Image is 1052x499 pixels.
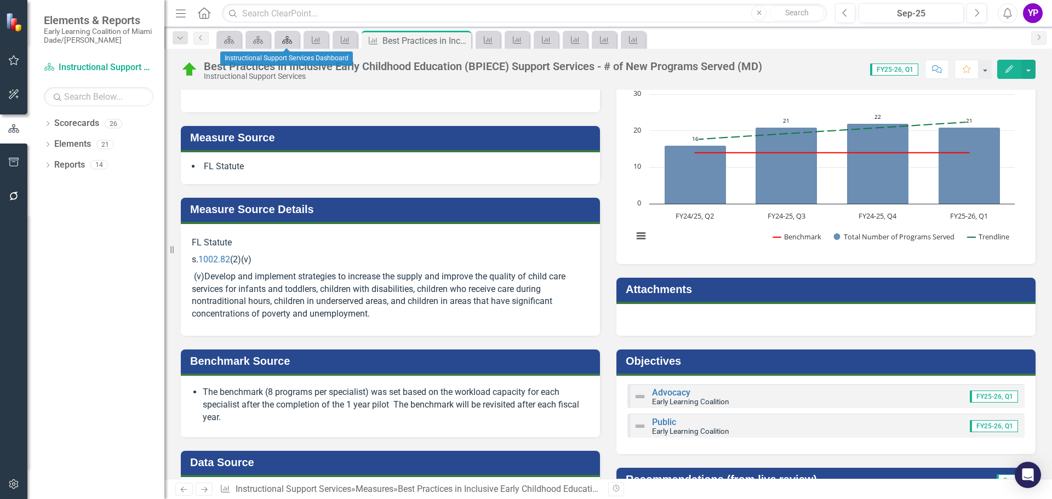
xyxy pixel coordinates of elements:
[692,135,699,142] text: 16
[833,232,955,242] button: Show Total Number of Programs Served
[190,456,594,468] h3: Data Source
[626,473,970,485] h3: Recommendations (from live review)
[356,484,393,494] a: Measures
[637,198,641,208] text: 0
[220,51,353,66] div: Instructional Support Services Dashboard
[633,228,649,244] button: View chart menu, Chart
[54,159,85,171] a: Reports
[222,4,827,23] input: Search ClearPoint...
[756,128,817,204] path: FY24-25, Q3, 21. Total Number of Programs Served.
[939,128,1000,204] path: FY25-26, Q1, 21. Total Number of Programs Served.
[192,254,198,265] span: s.
[769,5,824,21] button: Search
[627,89,1020,253] svg: Interactive chart
[204,161,244,171] span: FL Statute
[783,117,790,124] text: 21
[652,417,676,427] a: Public
[950,211,988,221] text: FY25-26, Q1
[652,387,690,398] a: Advocacy
[970,391,1018,403] span: FY25-26, Q1
[874,113,881,121] text: 22
[44,87,153,106] input: Search Below...
[44,14,153,27] span: Elements & Reports
[966,117,973,124] text: 21
[633,88,641,98] text: 30
[997,474,1029,486] span: Sep-25
[633,390,647,403] img: Not Defined
[1015,462,1041,488] div: Open Intercom Messenger
[862,7,960,20] div: Sep-25
[768,211,805,221] text: FY24-25, Q3
[652,397,729,406] small: Early Learning Coalition
[5,13,25,32] img: ClearPoint Strategy
[633,420,647,433] img: Not Defined
[190,355,594,367] h3: Benchmark Source
[665,146,727,204] path: FY24/25, Q2, 16. Total Number of Programs Served.
[1023,3,1043,23] button: YP
[190,203,594,215] h3: Measure Source Details
[626,283,1030,295] h3: Attachments
[967,232,1010,242] button: Show Trendline
[44,27,153,45] small: Early Learning Coalition of Miami Dade/[PERSON_NAME]
[970,420,1018,432] span: FY25-26, Q1
[54,117,99,130] a: Scorecards
[626,355,1030,367] h3: Objectives
[398,484,838,494] div: Best Practices in Inclusive Early Childhood Education (BPIECE) Support Services - # of New Progra...
[870,64,918,76] span: FY25-26, Q1
[859,211,897,221] text: FY24-25, Q4
[204,60,762,72] div: Best Practices in Inclusive Early Childhood Education (BPIECE) Support Services - # of New Progra...
[181,61,198,78] img: Above Target
[773,232,821,242] button: Show Benchmark
[198,254,230,265] a: 1002.82
[190,131,594,144] h3: Measure Source
[693,151,971,155] g: Benchmark, series 1 of 3. Line with 4 data points.
[847,124,909,204] path: FY24-25, Q4, 22. Total Number of Programs Served.
[203,386,589,424] li: The benchmark (8 programs per specialist) was set based on the workload capacity for each special...
[633,125,641,135] text: 20
[194,271,204,282] span: (v)
[627,89,1025,253] div: Chart. Highcharts interactive chart.
[220,483,600,496] div: » »
[90,160,108,170] div: 14
[105,119,122,128] div: 26
[676,211,714,221] text: FY24/25, Q2
[230,254,251,265] span: (2)(v)
[192,271,565,319] span: Develop and implement strategies to increase the supply and improve the quality of child care ser...
[665,124,1000,204] g: Total Number of Programs Served, series 2 of 3. Bar series with 4 bars.
[633,161,641,171] text: 10
[785,8,809,17] span: Search
[382,34,468,48] div: Best Practices in Inclusive Early Childhood Education (BPIECE) Support Services - # of New Progra...
[236,484,351,494] a: Instructional Support Services
[652,427,729,435] small: Early Learning Coalition
[96,140,114,149] div: 21
[204,72,762,81] div: Instructional Support Services
[859,3,964,23] button: Sep-25
[44,61,153,74] a: Instructional Support Services
[54,138,91,151] a: Elements
[192,237,232,248] span: FL Statute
